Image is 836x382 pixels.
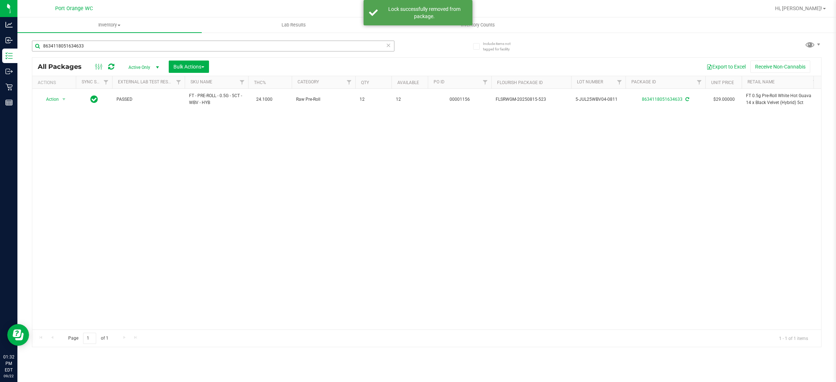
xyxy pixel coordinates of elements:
[62,333,114,344] span: Page of 1
[118,79,175,84] a: External Lab Test Result
[711,80,734,85] a: Unit Price
[577,79,603,84] a: Lot Number
[434,79,444,84] a: PO ID
[631,79,656,84] a: Package ID
[190,79,212,84] a: SKU Name
[38,63,89,71] span: All Packages
[5,68,13,75] inline-svg: Outbound
[360,96,387,103] span: 12
[5,37,13,44] inline-svg: Inbound
[451,22,505,28] span: Inventory Counts
[386,17,570,33] a: Inventory Counts
[254,80,266,85] a: THC%
[173,64,204,70] span: Bulk Actions
[684,97,689,102] span: Sync from Compliance System
[397,80,419,85] a: Available
[5,21,13,28] inline-svg: Analytics
[5,52,13,59] inline-svg: Inventory
[272,22,316,28] span: Lab Results
[396,96,423,103] span: 12
[5,99,13,106] inline-svg: Reports
[750,61,810,73] button: Receive Non-Cannabis
[614,76,626,88] a: Filter
[296,96,351,103] span: Raw Pre-Roll
[642,97,683,102] a: 8634118051634633
[253,94,276,105] span: 24.1000
[173,76,185,88] a: Filter
[575,96,621,103] span: 5-JUL25WBV04-0811
[3,354,14,373] p: 01:32 PM EDT
[38,80,73,85] div: Actions
[450,97,470,102] a: 00001156
[298,79,319,84] a: Category
[202,17,386,33] a: Lab Results
[810,76,821,88] a: Filter
[236,76,248,88] a: Filter
[189,92,244,106] span: FT - PRE-ROLL - 0.5G - 5CT - WBV - HYB
[496,96,567,103] span: FLSRWGM-20250815-523
[479,76,491,88] a: Filter
[40,94,59,104] span: Action
[60,94,69,104] span: select
[361,80,369,85] a: Qty
[746,92,817,106] span: FT 0.5g Pre-Roll White Hot Guava 14 x Black Velvet (Hybrid) 5ct
[710,94,738,105] span: $29.00000
[90,94,98,104] span: In Sync
[483,41,519,52] span: Include items not tagged for facility
[17,17,202,33] a: Inventory
[693,76,705,88] a: Filter
[17,22,202,28] span: Inventory
[100,76,112,88] a: Filter
[82,79,110,84] a: Sync Status
[343,76,355,88] a: Filter
[7,324,29,346] iframe: Resource center
[5,83,13,91] inline-svg: Retail
[55,5,93,12] span: Port Orange WC
[747,79,775,84] a: Retail Name
[773,333,814,344] span: 1 - 1 of 1 items
[32,41,394,51] input: Search Package ID, Item Name, SKU, Lot or Part Number...
[775,5,822,11] span: Hi, [PERSON_NAME]!
[382,5,467,20] div: Lock successfully removed from package.
[497,80,543,85] a: Flourish Package ID
[169,61,209,73] button: Bulk Actions
[386,41,391,50] span: Clear
[83,333,96,344] input: 1
[116,96,180,103] span: PASSED
[3,373,14,379] p: 09/22
[702,61,750,73] button: Export to Excel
